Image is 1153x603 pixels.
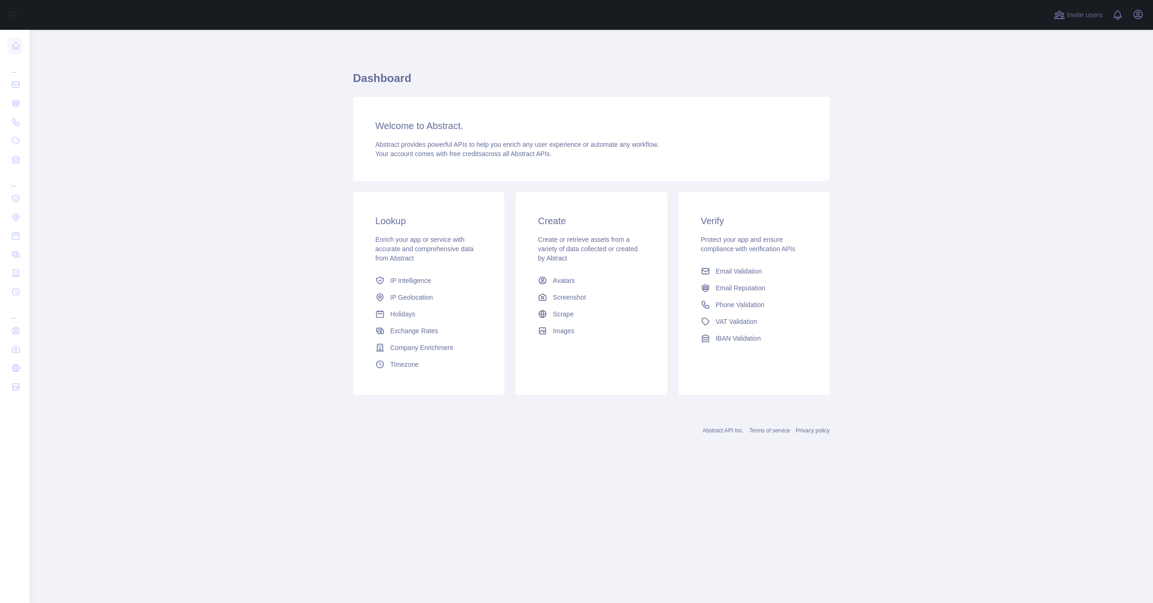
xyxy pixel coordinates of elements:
[538,236,638,262] span: Create or retrieve assets from a variety of data collected or created by Abtract
[372,272,486,289] a: IP Intelligence
[390,326,438,336] span: Exchange Rates
[375,141,659,148] span: Abstract provides powerful APIs to help you enrich any user experience or automate any workflow.
[7,170,22,188] div: ...
[390,360,419,369] span: Timezone
[538,214,644,227] h3: Create
[7,302,22,321] div: ...
[716,317,757,326] span: VAT Validation
[1067,10,1103,21] span: Invite users
[716,283,766,293] span: Email Reputation
[697,313,811,330] a: VAT Validation
[375,214,482,227] h3: Lookup
[7,56,22,75] div: ...
[697,263,811,280] a: Email Validation
[372,339,486,356] a: Company Enrichment
[701,236,795,253] span: Protect your app and ensure compliance with verification APIs
[375,119,807,132] h3: Welcome to Abstract.
[390,343,453,352] span: Company Enrichment
[534,322,648,339] a: Images
[390,293,433,302] span: IP Geolocation
[697,296,811,313] a: Phone Validation
[534,272,648,289] a: Avatars
[553,326,574,336] span: Images
[390,309,415,319] span: Holidays
[749,427,790,434] a: Terms of service
[716,300,765,309] span: Phone Validation
[553,309,573,319] span: Scrape
[716,267,762,276] span: Email Validation
[372,322,486,339] a: Exchange Rates
[449,150,482,158] span: free credits
[372,356,486,373] a: Timezone
[372,289,486,306] a: IP Geolocation
[534,289,648,306] a: Screenshot
[390,276,431,285] span: IP Intelligence
[375,236,474,262] span: Enrich your app or service with accurate and comprehensive data from Abstract
[701,214,807,227] h3: Verify
[716,334,761,343] span: IBAN Validation
[796,427,830,434] a: Privacy policy
[534,306,648,322] a: Scrape
[353,71,830,93] h1: Dashboard
[375,150,551,158] span: Your account comes with across all Abstract APIs.
[553,293,586,302] span: Screenshot
[553,276,575,285] span: Avatars
[703,427,744,434] a: Abstract API Inc.
[697,330,811,347] a: IBAN Validation
[1052,7,1105,22] button: Invite users
[697,280,811,296] a: Email Reputation
[372,306,486,322] a: Holidays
